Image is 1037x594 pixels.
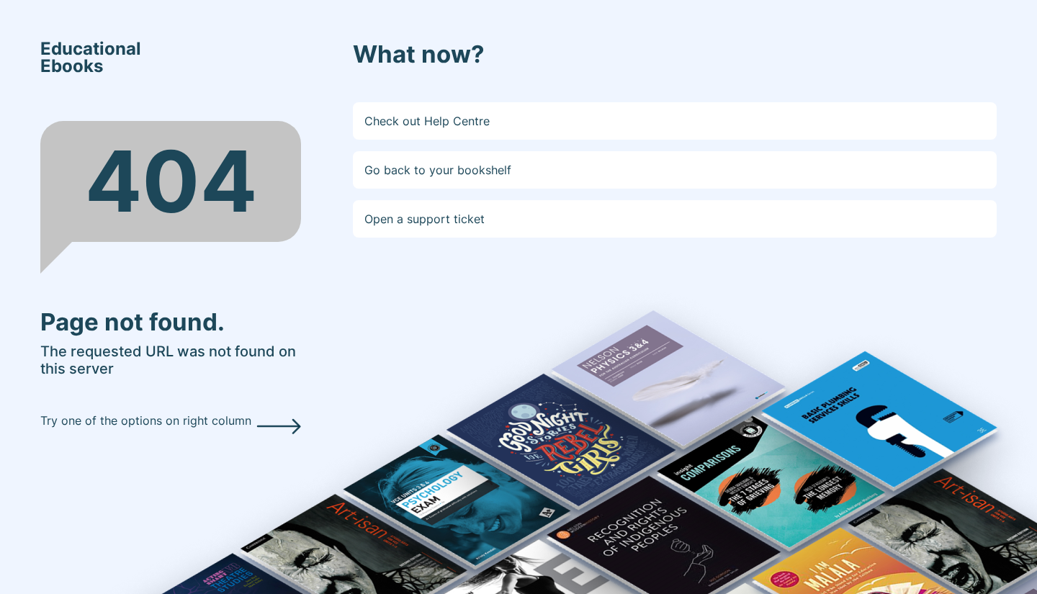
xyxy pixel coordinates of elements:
a: Go back to your bookshelf [353,151,997,189]
span: Educational Ebooks [40,40,141,75]
a: Open a support ticket [353,200,997,238]
h3: What now? [353,40,997,69]
div: 404 [40,121,301,242]
h3: Page not found. [40,308,301,337]
p: Try one of the options on right column [40,412,251,429]
a: Check out Help Centre [353,102,997,140]
h5: The requested URL was not found on this server [40,343,301,377]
